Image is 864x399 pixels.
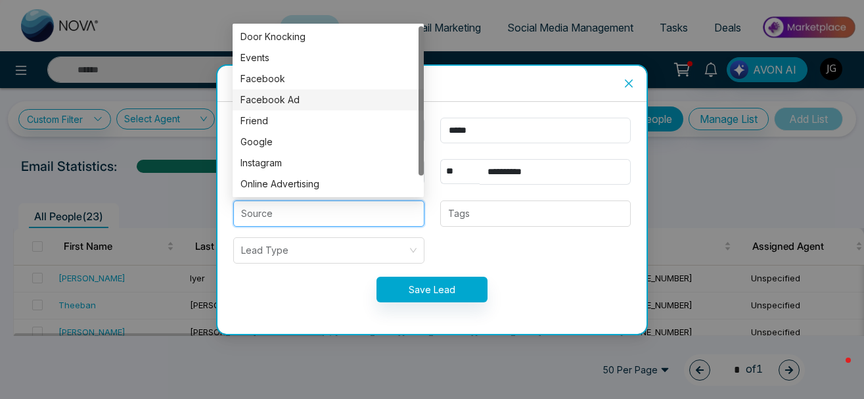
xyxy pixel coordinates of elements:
[233,174,424,195] div: Online Advertising
[233,47,424,68] div: Events
[240,72,416,86] div: Facebook
[233,131,424,153] div: Google
[240,135,416,149] div: Google
[240,51,416,65] div: Events
[233,89,424,110] div: Facebook Ad
[240,30,416,44] div: Door Knocking
[819,354,851,386] iframe: Intercom live chat
[233,68,424,89] div: Facebook
[233,26,424,47] div: Door Knocking
[233,110,424,131] div: Friend
[240,177,416,191] div: Online Advertising
[233,76,631,91] div: Add New Lead
[376,277,488,302] button: Save Lead
[611,66,647,101] button: Close
[624,78,634,89] span: close
[240,114,416,128] div: Friend
[240,93,416,107] div: Facebook Ad
[240,156,416,170] div: Instagram
[233,153,424,174] div: Instagram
